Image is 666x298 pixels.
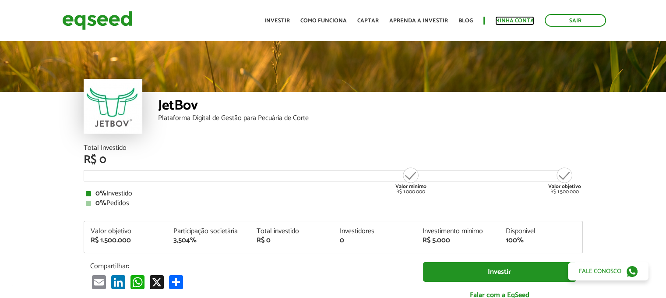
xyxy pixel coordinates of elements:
[548,167,581,195] div: R$ 1.500.000
[95,188,106,199] strong: 0%
[257,237,327,244] div: R$ 0
[568,262,648,280] a: Fale conosco
[62,9,132,32] img: EqSeed
[506,237,576,244] div: 100%
[90,275,108,289] a: Email
[545,14,606,27] a: Sair
[86,190,581,197] div: Investido
[158,115,583,122] div: Plataforma Digital de Gestão para Pecuária de Corte
[173,228,243,235] div: Participação societária
[84,154,583,166] div: R$ 0
[264,18,290,24] a: Investir
[91,228,161,235] div: Valor objetivo
[91,237,161,244] div: R$ 1.500.000
[395,182,426,191] strong: Valor mínimo
[167,275,185,289] a: Compartilhar
[339,228,409,235] div: Investidores
[300,18,347,24] a: Como funciona
[423,262,576,282] a: Investir
[506,228,576,235] div: Disponível
[423,237,493,244] div: R$ 5.000
[458,18,473,24] a: Blog
[129,275,146,289] a: WhatsApp
[86,200,581,207] div: Pedidos
[357,18,379,24] a: Captar
[173,237,243,244] div: 3,504%
[257,228,327,235] div: Total investido
[548,182,581,191] strong: Valor objetivo
[389,18,448,24] a: Aprenda a investir
[423,228,493,235] div: Investimento mínimo
[148,275,166,289] a: X
[90,262,410,270] p: Compartilhar:
[339,237,409,244] div: 0
[109,275,127,289] a: LinkedIn
[158,99,583,115] div: JetBov
[84,145,583,152] div: Total Investido
[495,18,534,24] a: Minha conta
[95,197,106,209] strong: 0%
[395,167,427,195] div: R$ 1.000.000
